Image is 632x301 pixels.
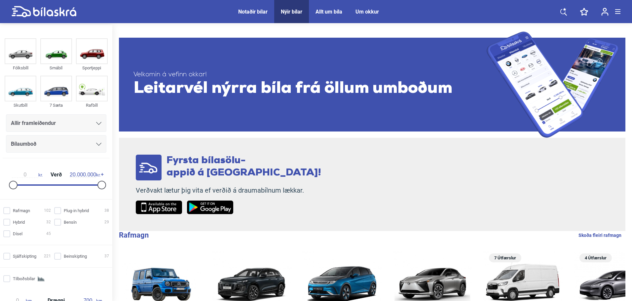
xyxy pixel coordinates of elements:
span: 45 [46,230,51,237]
span: Bensín [64,219,77,226]
span: Dísel [13,230,22,237]
span: Verð [49,172,63,177]
span: 7 Útfærslur [492,253,518,262]
div: Sportjeppi [76,64,108,72]
span: Bílaumboð [11,139,36,149]
a: Allt um bíla [316,9,342,15]
span: 221 [44,253,51,260]
span: Hybrid [13,219,25,226]
span: 102 [44,207,51,214]
span: 4 Útfærslur [583,253,609,262]
span: Beinskipting [64,253,87,260]
div: Smábíl [40,64,72,72]
a: Skoða fleiri rafmagn [578,231,621,240]
p: Verðvakt lætur þig vita ef verðið á draumabílnum lækkar. [136,186,321,195]
span: Velkomin á vefinn okkar! [133,71,487,79]
span: 32 [46,219,51,226]
span: 29 [104,219,109,226]
div: Rafbíll [76,101,108,109]
span: 38 [104,207,109,214]
span: Leitarvél nýrra bíla frá öllum umboðum [133,79,487,99]
span: Sjálfskipting [13,253,36,260]
span: kr. [70,172,100,178]
div: 7 Sæta [40,101,72,109]
span: 37 [104,253,109,260]
span: Rafmagn [13,207,30,214]
span: kr. [12,172,43,178]
a: Notaðir bílar [238,9,268,15]
span: Allir framleiðendur [11,119,56,128]
span: Plug-in hybrid [64,207,89,214]
a: Nýir bílar [281,9,302,15]
div: Fólksbíll [5,64,36,72]
div: Skutbíll [5,101,36,109]
span: Fyrsta bílasölu- appið á [GEOGRAPHIC_DATA]! [167,156,321,178]
a: Velkomin á vefinn okkar!Leitarvél nýrra bíla frá öllum umboðum [119,31,625,138]
img: user-login.svg [601,8,609,16]
span: Tilboðsbílar [13,275,35,282]
a: Um okkur [355,9,379,15]
b: Rafmagn [119,231,149,239]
